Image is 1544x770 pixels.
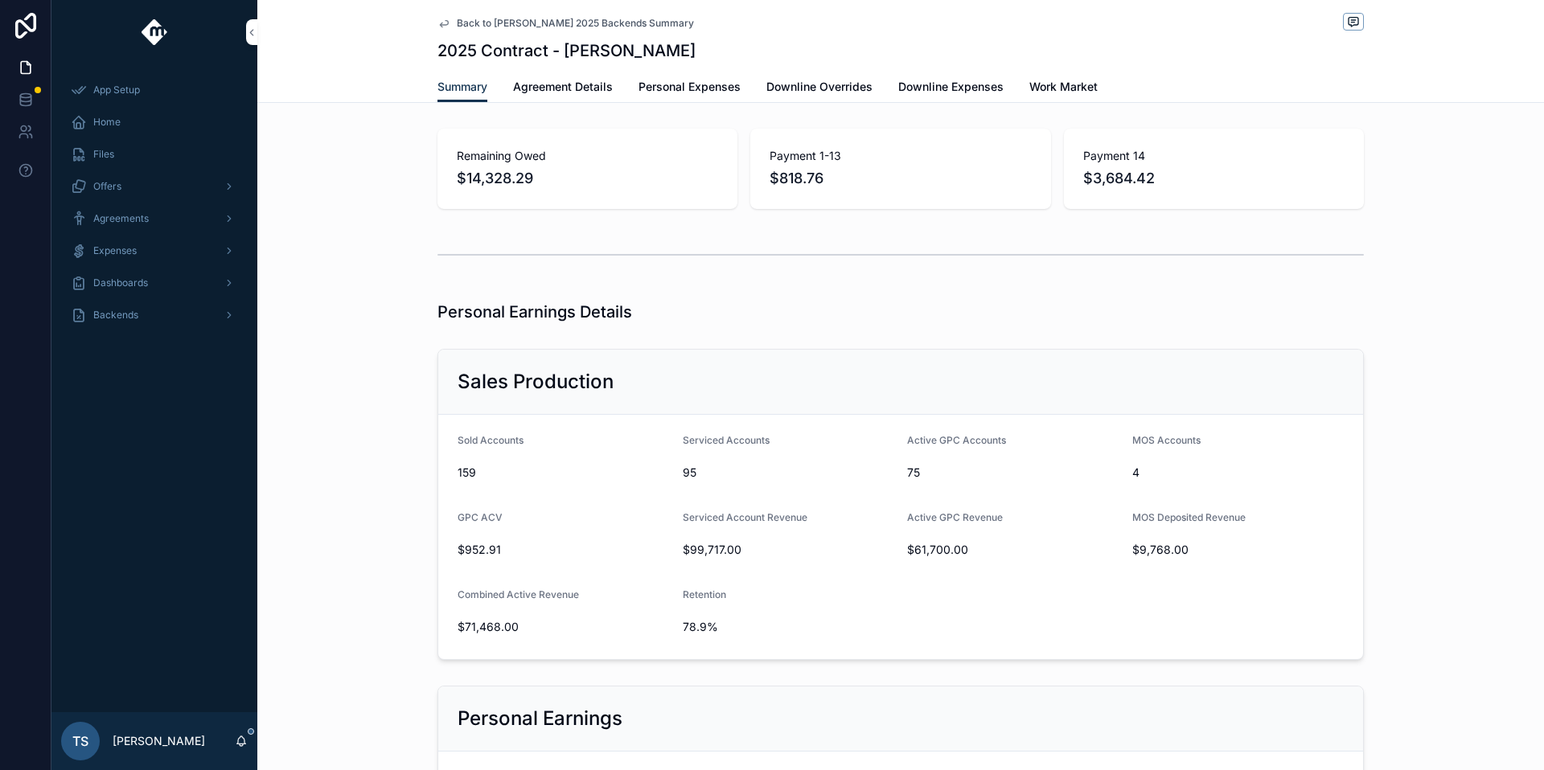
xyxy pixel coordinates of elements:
a: Dashboards [61,268,248,297]
span: $99,717.00 [683,542,895,558]
img: App logo [142,19,168,45]
h2: Personal Earnings [458,706,622,731]
h2: Sales Production [458,369,614,395]
span: $14,328.29 [457,167,718,190]
span: MOS Accounts [1132,434,1201,446]
div: scrollable content [51,64,257,350]
span: 159 [458,465,670,481]
a: Expenses [61,236,248,265]
span: Back to [PERSON_NAME] 2025 Backends Summary [457,17,694,30]
span: Downline Overrides [766,79,873,95]
span: Summary [437,79,487,95]
a: Files [61,140,248,169]
a: Downline Overrides [766,72,873,104]
span: $9,768.00 [1132,542,1345,558]
span: Payment 14 [1083,148,1345,164]
span: Downline Expenses [898,79,1004,95]
span: 78.9% [683,619,895,635]
a: Offers [61,172,248,201]
span: 75 [907,465,1119,481]
span: GPC ACV [458,511,503,523]
span: Serviced Account Revenue [683,511,807,523]
span: Offers [93,180,121,193]
h1: Personal Earnings Details [437,301,632,323]
h1: 2025 Contract - [PERSON_NAME] [437,39,696,62]
span: TS [72,731,88,751]
a: Personal Expenses [639,72,741,104]
span: $61,700.00 [907,542,1119,558]
a: Work Market [1029,72,1098,104]
span: Agreement Details [513,79,613,95]
span: Payment 1-13 [770,148,1031,164]
span: 95 [683,465,895,481]
span: $71,468.00 [458,619,670,635]
span: Home [93,116,121,129]
span: Agreements [93,212,149,225]
span: Backends [93,309,138,322]
span: Active GPC Revenue [907,511,1003,523]
a: Home [61,108,248,137]
span: Serviced Accounts [683,434,770,446]
span: $818.76 [770,167,1031,190]
a: Agreement Details [513,72,613,104]
a: Summary [437,72,487,103]
span: Personal Expenses [639,79,741,95]
a: Downline Expenses [898,72,1004,104]
span: Combined Active Revenue [458,588,579,600]
a: Agreements [61,204,248,233]
span: Sold Accounts [458,434,524,446]
span: MOS Deposited Revenue [1132,511,1246,523]
span: Expenses [93,244,137,257]
span: $3,684.42 [1083,167,1345,190]
a: Back to [PERSON_NAME] 2025 Backends Summary [437,17,694,30]
span: Active GPC Accounts [907,434,1006,446]
span: App Setup [93,84,140,96]
span: Work Market [1029,79,1098,95]
span: $952.91 [458,542,670,558]
a: Backends [61,301,248,330]
span: Files [93,148,114,161]
span: Dashboards [93,276,148,289]
span: 4 [1132,465,1345,481]
span: Retention [683,588,726,600]
p: [PERSON_NAME] [113,733,205,749]
span: Remaining Owed [457,148,718,164]
a: App Setup [61,76,248,104]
